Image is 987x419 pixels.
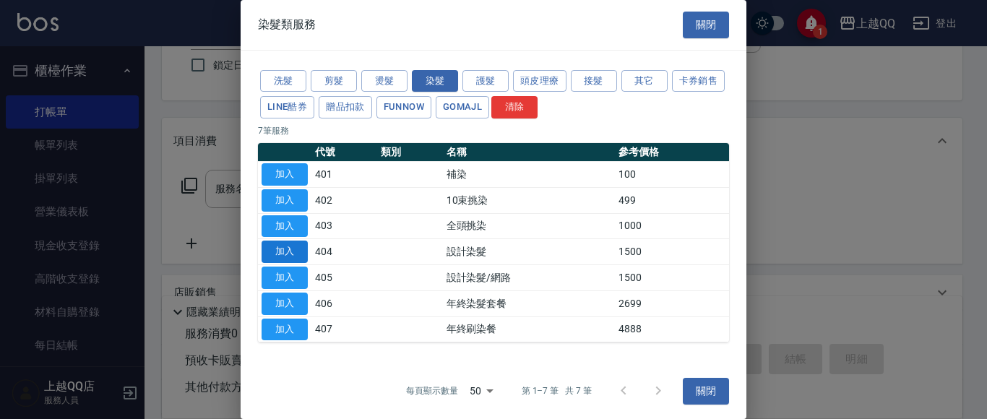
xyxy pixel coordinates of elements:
th: 代號 [311,143,377,162]
button: 護髮 [462,70,509,92]
button: 染髮 [412,70,458,92]
td: 補染 [443,162,616,188]
td: 406 [311,290,377,316]
th: 類別 [377,143,443,162]
span: 染髮類服務 [258,17,316,32]
td: 4888 [615,316,729,342]
button: 剪髮 [311,70,357,92]
td: 年終染髮套餐 [443,290,616,316]
td: 405 [311,265,377,291]
td: 2699 [615,290,729,316]
button: 加入 [262,293,308,315]
button: GOMAJL [436,96,489,118]
button: 其它 [621,70,668,92]
td: 年終刷染餐 [443,316,616,342]
button: 關閉 [683,12,729,38]
td: 設計染髮/網路 [443,265,616,291]
p: 第 1–7 筆 共 7 筆 [522,384,592,397]
button: 清除 [491,96,538,118]
button: 加入 [262,319,308,341]
td: 1500 [615,265,729,291]
button: FUNNOW [376,96,431,118]
td: 100 [615,162,729,188]
td: 1500 [615,239,729,265]
button: 燙髮 [361,70,408,92]
button: 贈品扣款 [319,96,372,118]
button: 加入 [262,215,308,238]
div: 50 [464,371,499,410]
td: 402 [311,187,377,213]
th: 參考價格 [615,143,729,162]
button: 加入 [262,163,308,186]
td: 設計染髮 [443,239,616,265]
td: 404 [311,239,377,265]
button: 加入 [262,241,308,263]
td: 401 [311,162,377,188]
button: 接髮 [571,70,617,92]
p: 7 筆服務 [258,124,729,137]
td: 407 [311,316,377,342]
td: 全頭挑染 [443,213,616,239]
button: 頭皮理療 [513,70,566,92]
th: 名稱 [443,143,616,162]
p: 每頁顯示數量 [406,384,458,397]
button: 關閉 [683,378,729,405]
button: LINE酷券 [260,96,314,118]
button: 加入 [262,267,308,289]
td: 499 [615,187,729,213]
button: 洗髮 [260,70,306,92]
button: 卡券銷售 [672,70,725,92]
td: 403 [311,213,377,239]
button: 加入 [262,189,308,212]
td: 1000 [615,213,729,239]
td: 10束挑染 [443,187,616,213]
